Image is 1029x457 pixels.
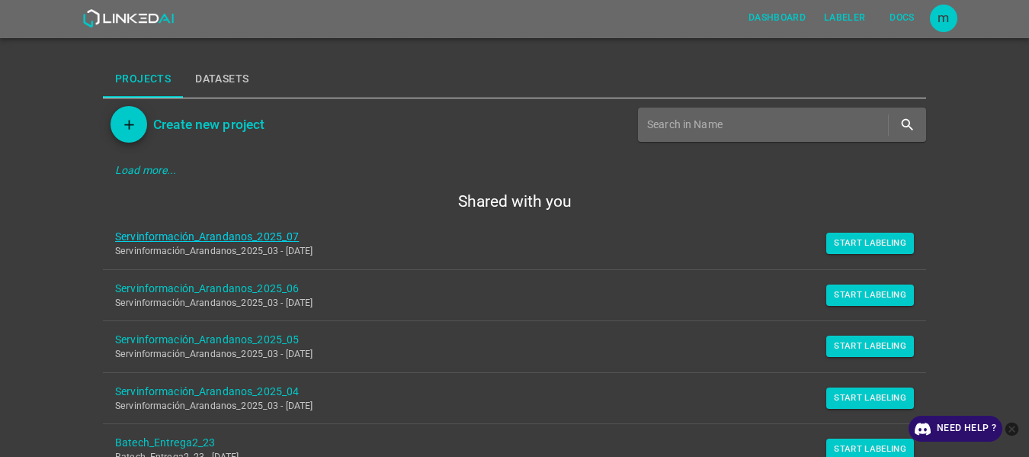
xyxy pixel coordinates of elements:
[826,285,914,306] button: Start Labeling
[875,2,930,34] a: Docs
[1002,416,1021,442] button: close-help
[115,332,890,348] a: Servinformación_Arandanos_2025_05
[115,400,890,414] p: Servinformación_Arandanos_2025_03 - [DATE]
[647,114,885,136] input: Search in Name
[909,416,1002,442] a: Need Help ?
[930,5,957,32] div: m
[103,156,926,185] div: Load more...
[115,164,177,176] em: Load more...
[115,435,890,451] a: Batech_Entrega2_23
[82,9,175,27] img: LinkedAI
[742,5,812,31] button: Dashboard
[115,281,890,297] a: Servinformación_Arandanos_2025_06
[826,336,914,357] button: Start Labeling
[153,114,264,135] h6: Create new project
[115,229,890,245] a: Servinformación_Arandanos_2025_07
[115,245,890,259] p: Servinformación_Arandanos_2025_03 - [DATE]
[103,191,926,212] h5: Shared with you
[115,297,890,311] p: Servinformación_Arandanos_2025_03 - [DATE]
[878,5,927,31] button: Docs
[115,384,890,400] a: Servinformación_Arandanos_2025_04
[826,233,914,254] button: Start Labeling
[115,348,890,362] p: Servinformación_Arandanos_2025_03 - [DATE]
[930,5,957,32] button: Open settings
[183,61,261,98] button: Datasets
[826,388,914,409] button: Start Labeling
[815,2,874,34] a: Labeler
[818,5,871,31] button: Labeler
[111,106,147,143] button: Add
[892,109,923,140] button: search
[147,114,264,135] a: Create new project
[739,2,815,34] a: Dashboard
[103,61,183,98] button: Projects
